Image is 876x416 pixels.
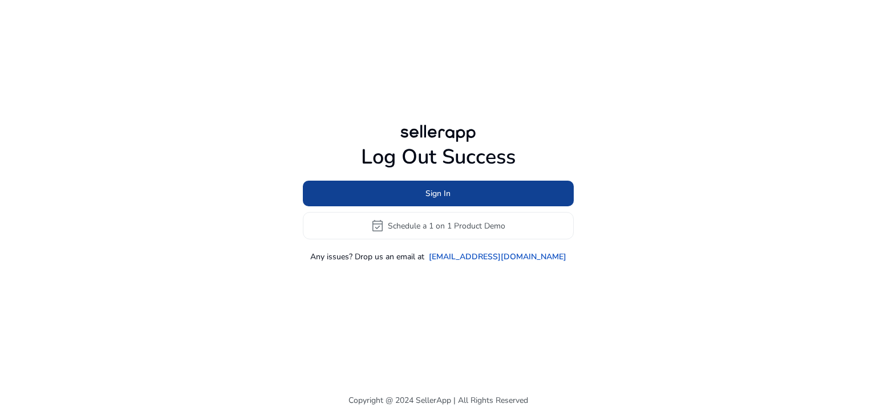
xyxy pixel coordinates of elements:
[310,251,424,263] p: Any issues? Drop us an email at
[429,251,566,263] a: [EMAIL_ADDRESS][DOMAIN_NAME]
[303,145,574,169] h1: Log Out Success
[303,181,574,206] button: Sign In
[371,219,384,233] span: event_available
[303,212,574,239] button: event_availableSchedule a 1 on 1 Product Demo
[425,187,451,199] span: Sign In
